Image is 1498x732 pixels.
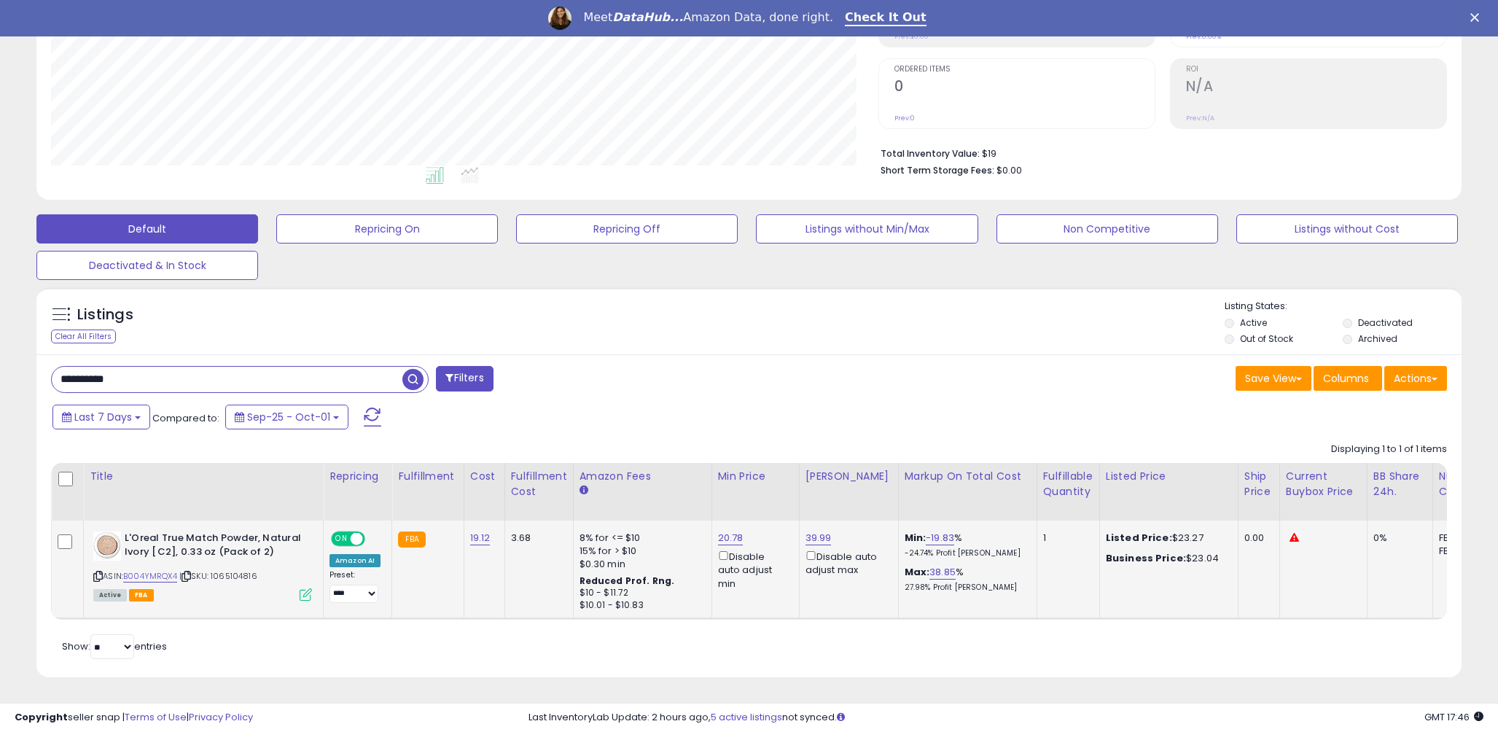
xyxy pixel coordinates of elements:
[1225,300,1462,314] p: Listing States:
[845,10,927,26] a: Check It Out
[881,164,994,176] b: Short Term Storage Fees:
[1186,66,1446,74] span: ROI
[332,533,351,545] span: ON
[996,214,1218,244] button: Non Competitive
[1373,532,1421,545] div: 0%
[718,531,744,545] a: 20.78
[894,32,929,41] small: Prev: $0.00
[470,469,499,484] div: Cost
[1240,316,1267,329] label: Active
[905,532,1026,558] div: %
[511,532,562,545] div: 3.68
[548,7,571,30] img: Profile image for Georgie
[711,710,782,724] a: 5 active listings
[894,66,1155,74] span: Ordered Items
[1358,316,1413,329] label: Deactivated
[1106,469,1232,484] div: Listed Price
[905,531,927,545] b: Min:
[996,163,1022,177] span: $0.00
[1244,532,1268,545] div: 0.00
[1106,531,1172,545] b: Listed Price:
[905,566,1026,593] div: %
[1331,443,1447,456] div: Displaying 1 to 1 of 1 items
[363,533,386,545] span: OFF
[580,558,701,571] div: $0.30 min
[905,548,1026,558] p: -24.74% Profit [PERSON_NAME]
[718,469,793,484] div: Min Price
[51,330,116,343] div: Clear All Filters
[470,531,491,545] a: 19.12
[929,565,956,580] a: 38.85
[580,599,701,612] div: $10.01 - $10.83
[77,305,133,325] h5: Listings
[580,545,701,558] div: 15% for > $10
[1244,469,1273,499] div: Ship Price
[52,405,150,429] button: Last 7 Days
[511,469,567,499] div: Fulfillment Cost
[1186,32,1221,41] small: Prev: 0.00%
[881,144,1436,161] li: $19
[179,570,257,582] span: | SKU: 1065104816
[125,532,302,562] b: L'Oreal True Match Powder, Natural Ivory [C2], 0.33 oz (Pack of 2)
[74,410,132,424] span: Last 7 Days
[805,469,892,484] div: [PERSON_NAME]
[894,78,1155,98] h2: 0
[898,463,1037,521] th: The percentage added to the cost of goods (COGS) that forms the calculator for Min & Max prices.
[62,639,167,653] span: Show: entries
[905,469,1031,484] div: Markup on Total Cost
[329,570,381,603] div: Preset:
[36,214,258,244] button: Default
[93,532,312,599] div: ASIN:
[1358,332,1397,345] label: Archived
[905,583,1026,593] p: 27.98% Profit [PERSON_NAME]
[1186,78,1446,98] h2: N/A
[583,10,833,25] div: Meet Amazon Data, done right.
[225,405,348,429] button: Sep-25 - Oct-01
[189,710,253,724] a: Privacy Policy
[580,484,588,497] small: Amazon Fees.
[93,532,121,561] img: 41tTaivVJYL._SL40_.jpg
[15,710,68,724] strong: Copyright
[580,587,701,599] div: $10 - $11.72
[90,469,317,484] div: Title
[1106,532,1227,545] div: $23.27
[329,469,386,484] div: Repricing
[1106,552,1227,565] div: $23.04
[436,366,493,392] button: Filters
[129,589,154,601] span: FBA
[1240,332,1293,345] label: Out of Stock
[1236,366,1311,391] button: Save View
[1439,532,1487,545] div: FBA: 1
[93,589,127,601] span: All listings currently available for purchase on Amazon
[612,10,683,24] i: DataHub...
[805,531,832,545] a: 39.99
[1470,13,1485,22] div: Close
[123,570,177,583] a: B004YMRQX4
[329,554,381,567] div: Amazon AI
[580,469,706,484] div: Amazon Fees
[1384,366,1447,391] button: Actions
[881,147,980,160] b: Total Inventory Value:
[125,710,187,724] a: Terms of Use
[1286,469,1361,499] div: Current Buybox Price
[247,410,330,424] span: Sep-25 - Oct-01
[398,532,425,548] small: FBA
[1043,469,1093,499] div: Fulfillable Quantity
[1043,532,1088,545] div: 1
[905,565,930,579] b: Max:
[1373,469,1427,499] div: BB Share 24h.
[528,711,1483,725] div: Last InventoryLab Update: 2 hours ago, not synced.
[580,575,675,587] b: Reduced Prof. Rng.
[1439,469,1492,499] div: Num of Comp.
[15,711,253,725] div: seller snap | |
[516,214,738,244] button: Repricing Off
[894,114,915,122] small: Prev: 0
[926,531,954,545] a: -19.83
[1439,545,1487,558] div: FBM: 5
[36,251,258,280] button: Deactivated & In Stock
[1424,710,1483,724] span: 2025-10-9 17:46 GMT
[805,548,887,577] div: Disable auto adjust max
[1323,371,1369,386] span: Columns
[398,469,457,484] div: Fulfillment
[580,532,701,545] div: 8% for <= $10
